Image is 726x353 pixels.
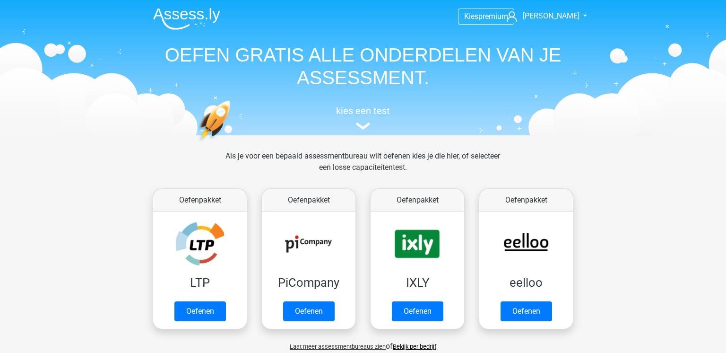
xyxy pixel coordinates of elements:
[478,12,508,21] span: premium
[283,301,335,321] a: Oefenen
[501,301,552,321] a: Oefenen
[146,105,580,116] h5: kies een test
[393,343,436,350] a: Bekijk per bedrijf
[153,8,220,30] img: Assessly
[503,10,580,22] a: [PERSON_NAME]
[356,123,370,130] img: assessment
[174,301,226,321] a: Oefenen
[146,105,580,130] a: kies een test
[146,333,580,352] div: of
[146,44,580,89] h1: OEFEN GRATIS ALLE ONDERDELEN VAN JE ASSESSMENT.
[218,150,508,185] div: Als je voor een bepaald assessmentbureau wilt oefenen kies je die hier, of selecteer een losse ca...
[458,10,514,23] a: Kiespremium
[290,343,386,350] span: Laat meer assessmentbureaus zien
[198,100,267,186] img: oefenen
[392,301,443,321] a: Oefenen
[464,12,478,21] span: Kies
[523,11,579,20] span: [PERSON_NAME]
